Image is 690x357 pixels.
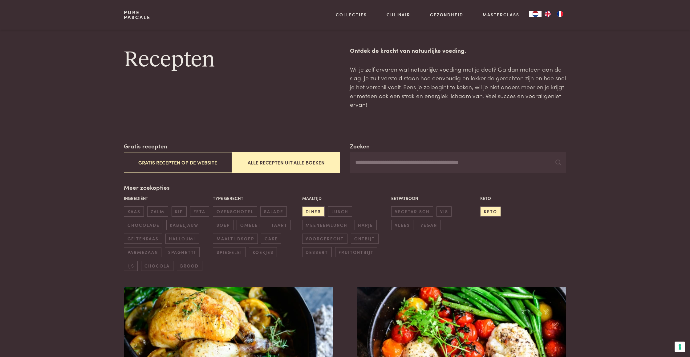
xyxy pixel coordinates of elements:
span: taart [268,220,291,230]
span: spiegelei [213,247,246,257]
p: Type gerecht [213,195,299,201]
span: kaas [124,206,144,217]
span: spaghetti [165,247,200,257]
span: kip [172,206,187,217]
span: halloumi [165,234,199,244]
button: Uw voorkeuren voor toestemming voor trackingtechnologieën [675,342,685,352]
span: meeneemlunch [302,220,351,230]
span: dessert [302,247,332,257]
span: brood [177,261,202,271]
span: vis [436,206,452,217]
a: FR [554,11,566,17]
span: ovenschotel [213,206,257,217]
a: EN [542,11,554,17]
span: zalm [147,206,168,217]
a: Collecties [336,11,367,18]
a: Gezondheid [430,11,463,18]
p: Ingrediënt [124,195,210,201]
label: Zoeken [350,142,370,151]
a: Masterclass [483,11,519,18]
span: vegan [417,220,440,230]
p: Wil je zelf ervaren wat natuurlijke voeding met je doet? Ga dan meteen aan de slag. Je zult verst... [350,65,566,109]
span: diner [302,206,325,217]
label: Gratis recepten [124,142,167,151]
span: keto [480,206,501,217]
ul: Language list [542,11,566,17]
span: soep [213,220,233,230]
span: vegetarisch [391,206,433,217]
span: parmezaan [124,247,161,257]
a: NL [529,11,542,17]
button: Gratis recepten op de website [124,152,232,173]
a: Culinair [387,11,410,18]
span: vlees [391,220,413,230]
p: Keto [480,195,566,201]
button: Alle recepten uit alle boeken [232,152,340,173]
p: Maaltijd [302,195,388,201]
span: cake [261,234,281,244]
span: chocolade [124,220,163,230]
span: omelet [237,220,264,230]
strong: Ontdek de kracht van natuurlijke voeding. [350,46,466,54]
div: Language [529,11,542,17]
aside: Language selected: Nederlands [529,11,566,17]
span: lunch [328,206,352,217]
span: hapje [355,220,377,230]
span: maaltijdsoep [213,234,258,244]
a: PurePascale [124,10,151,20]
span: geitenkaas [124,234,162,244]
span: salade [260,206,287,217]
span: chocola [141,261,173,271]
span: koekjes [249,247,277,257]
span: voorgerecht [302,234,347,244]
span: kabeljauw [166,220,202,230]
span: fruitontbijt [335,247,377,257]
span: ijs [124,261,138,271]
span: feta [190,206,209,217]
h1: Recepten [124,46,340,74]
p: Eetpatroon [391,195,477,201]
span: ontbijt [351,234,379,244]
